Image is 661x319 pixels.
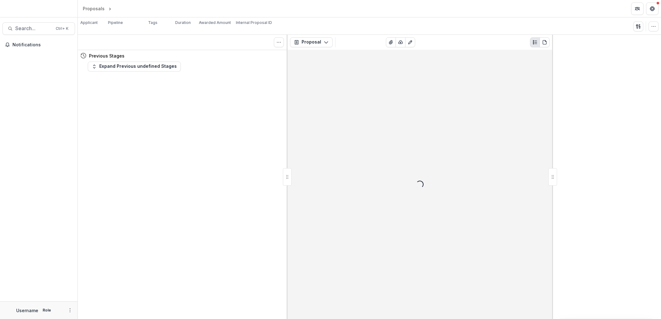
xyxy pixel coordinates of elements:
[274,37,284,47] button: Toggle View Cancelled Tasks
[41,307,53,313] p: Role
[405,37,415,47] button: Edit as form
[80,4,139,13] nav: breadcrumb
[2,40,75,50] button: Notifications
[12,42,73,48] span: Notifications
[54,25,70,32] div: Ctrl + K
[15,25,52,31] span: Search...
[16,307,38,314] p: Username
[148,20,157,25] p: Tags
[386,37,396,47] button: View Attached Files
[631,2,644,15] button: Partners
[290,37,333,47] button: Proposal
[88,62,181,72] button: Expand Previous undefined Stages
[175,20,191,25] p: Duration
[199,20,231,25] p: Awarded Amount
[80,4,107,13] a: Proposals
[646,2,659,15] button: Get Help
[66,307,74,314] button: More
[83,5,105,12] div: Proposals
[89,53,124,59] h4: Previous Stages
[530,37,540,47] button: Plaintext view
[108,20,123,25] p: Pipeline
[236,20,272,25] p: Internal Proposal ID
[2,22,75,35] button: Search...
[80,20,98,25] p: Applicant
[540,37,550,47] button: PDF view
